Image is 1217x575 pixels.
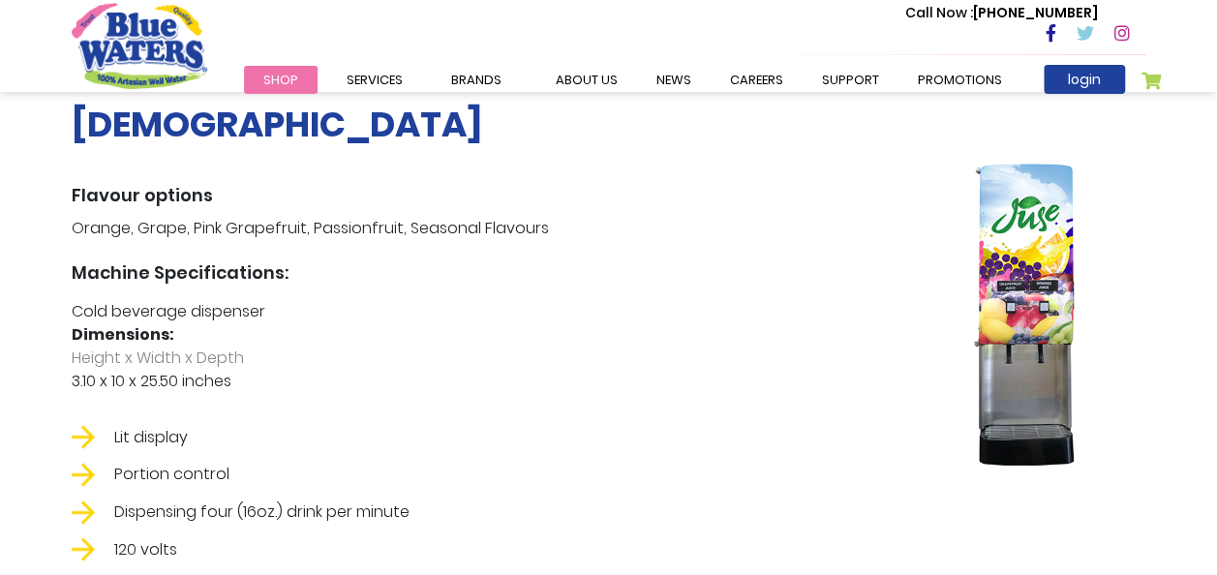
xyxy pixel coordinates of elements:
li: 120 volts [72,537,870,561]
span: Height x Width x Depth [72,347,870,370]
p: 3.10 x 10 x 25.50 inches [72,347,870,393]
a: about us [536,66,637,94]
strong: Dimensions: [72,323,174,346]
span: Call Now : [905,3,973,22]
h1: [DEMOGRAPHIC_DATA] [72,104,870,145]
span: Services [347,71,403,89]
span: Brands [451,71,502,89]
li: Lit display [72,425,870,449]
li: Dispensing four (16oz.) drink per minute [72,499,870,524]
li: Portion control [72,462,870,486]
p: Cold beverage dispenser [72,300,870,323]
a: store logo [72,3,207,88]
p: Orange, Grape, Pink Grapefruit, Passionfruit, Seasonal Flavours [72,217,870,240]
span: Shop [263,71,298,89]
p: [PHONE_NUMBER] [905,3,1098,23]
a: login [1044,65,1125,94]
h3: Flavour options [72,185,870,206]
a: careers [711,66,803,94]
a: Promotions [898,66,1021,94]
h3: Machine Specifications: [72,262,870,284]
a: support [803,66,898,94]
a: News [637,66,711,94]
